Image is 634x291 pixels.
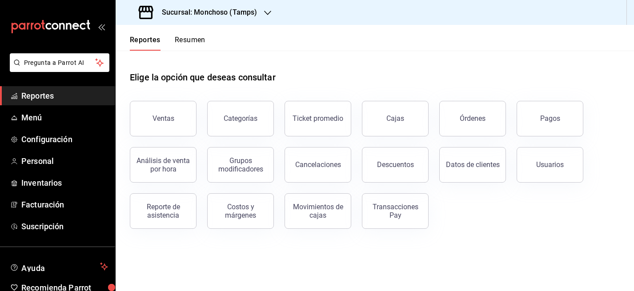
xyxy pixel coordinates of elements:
[439,147,506,183] button: Datos de clientes
[293,114,343,123] div: Ticket promedio
[285,101,351,136] button: Ticket promedio
[21,261,96,272] span: Ayuda
[98,23,105,30] button: open_drawer_menu
[386,114,404,123] div: Cajas
[175,36,205,51] button: Resumen
[362,193,429,229] button: Transacciones Pay
[21,155,108,167] span: Personal
[285,193,351,229] button: Movimientos de cajas
[207,101,274,136] button: Categorías
[207,147,274,183] button: Grupos modificadores
[21,177,108,189] span: Inventarios
[21,112,108,124] span: Menú
[290,203,345,219] div: Movimientos de cajas
[540,114,560,123] div: Pagos
[152,114,174,123] div: Ventas
[517,101,583,136] button: Pagos
[130,71,276,84] h1: Elige la opción que deseas consultar
[213,156,268,173] div: Grupos modificadores
[207,193,274,229] button: Costos y márgenes
[285,147,351,183] button: Cancelaciones
[368,203,423,219] div: Transacciones Pay
[6,64,109,74] a: Pregunta a Parrot AI
[130,147,197,183] button: Análisis de venta por hora
[130,36,161,51] button: Reportes
[460,114,486,123] div: Órdenes
[136,203,191,219] div: Reporte de asistencia
[21,90,108,102] span: Reportes
[130,193,197,229] button: Reporte de asistencia
[536,160,564,169] div: Usuarios
[362,147,429,183] button: Descuentos
[446,160,500,169] div: Datos de clientes
[21,199,108,211] span: Facturación
[213,203,268,219] div: Costos y márgenes
[24,58,96,68] span: Pregunta a Parrot AI
[224,114,257,123] div: Categorías
[439,101,506,136] button: Órdenes
[130,36,205,51] div: navigation tabs
[155,7,257,18] h3: Sucursal: Monchoso (Tamps)
[362,101,429,136] button: Cajas
[377,160,414,169] div: Descuentos
[517,147,583,183] button: Usuarios
[10,53,109,72] button: Pregunta a Parrot AI
[21,133,108,145] span: Configuración
[295,160,341,169] div: Cancelaciones
[136,156,191,173] div: Análisis de venta por hora
[130,101,197,136] button: Ventas
[21,220,108,232] span: Suscripción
